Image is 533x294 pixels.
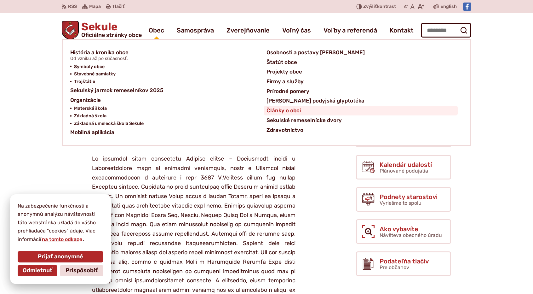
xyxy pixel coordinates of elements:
span: Sekulské remeselnícke dvory [266,115,342,125]
span: Symboly obce [74,63,105,71]
a: English [439,3,458,10]
a: Samospráva [177,21,214,39]
span: Mapa [89,3,101,10]
a: Stavebné pamiatky [74,70,259,78]
span: Od vzniku až po súčasnosť. [70,56,129,61]
a: Články o obci [266,106,455,115]
span: RSS [68,3,77,10]
a: na tomto odkaze [41,236,83,242]
span: História a kronika obce [70,48,129,63]
span: Základná škola [74,112,106,120]
span: Zvýšiť [363,4,377,9]
span: Prírodné pomery [266,86,309,96]
span: Osobnosti a postavy [PERSON_NAME] [266,48,365,57]
span: Projekty obce [266,67,302,77]
p: Na zabezpečenie funkčnosti a anonymnú analýzu návštevnosti táto webstránka ukladá do vášho prehli... [18,202,103,244]
span: Organizácie [70,95,101,105]
a: Firmy a služby [266,77,455,86]
img: Prejsť na Facebook stránku [463,3,471,11]
a: Projekty obce [266,67,455,77]
a: Organizácie [70,95,259,105]
a: Kalendár udalostí Plánované podujatia [356,155,451,179]
span: kontrast [363,4,396,9]
a: Štatút obce [266,57,455,67]
a: História a kronika obceOd vzniku až po súčasnosť. [70,48,259,63]
a: Logo Sekule, prejsť na domovskú stránku. [62,21,142,40]
a: Voľby a referendá [324,21,377,39]
a: Základná umelecká škola Sekule [74,120,259,127]
span: Prijať anonymné [38,253,83,260]
a: Prírodné pomery [266,86,455,96]
a: Obec [149,21,164,39]
span: Sekule [79,21,142,38]
a: Trojštátie [74,78,259,85]
span: Kalendár udalostí [380,161,432,168]
span: English [440,3,457,10]
a: Podateľňa tlačív Pre občanov [356,251,451,276]
a: Osobnosti a postavy [PERSON_NAME] [266,48,455,57]
span: Štatút obce [266,57,297,67]
span: Podateľňa tlačív [380,258,429,265]
a: Kontakt [390,21,414,39]
a: Ako vybavíte Návšteva obecného úradu [356,219,451,244]
a: Sekulský jarmok remeselníkov 2025 [70,85,259,95]
span: Základná umelecká škola Sekule [74,120,144,127]
span: Materská škola [74,105,107,112]
button: Prijať anonymné [18,251,103,262]
button: Odmietnuť [18,265,57,276]
a: [PERSON_NAME] podyjská glyptotéka [266,96,455,106]
button: Prispôsobiť [60,265,103,276]
span: Tlačiť [112,4,124,9]
a: Voľný čas [282,21,311,39]
span: Sekulský jarmok remeselníkov 2025 [70,85,163,95]
span: Vyriešme to spolu [380,200,421,206]
span: [PERSON_NAME] podyjská glyptotéka [266,96,364,106]
span: Oficiálne stránky obce [81,32,142,38]
span: Stavebné pamiatky [74,70,116,78]
a: Podnety starostovi Vyriešme to spolu [356,187,451,212]
span: Mobilná aplikácia [70,127,114,137]
a: Zverejňovanie [226,21,270,39]
span: Prispôsobiť [66,267,98,274]
a: Symboly obce [74,63,259,71]
span: Pre občanov [380,264,409,270]
a: Základná škola [74,112,259,120]
span: Články o obci [266,106,301,115]
a: Mobilná aplikácia [70,127,259,137]
span: Trojštátie [74,78,95,85]
img: Prejsť na domovskú stránku [62,21,79,40]
span: Ako vybavíte [380,226,442,232]
a: Materská škola [74,105,259,112]
a: Sekulské remeselnícke dvory [266,115,455,125]
a: Zdravotníctvo [266,125,455,135]
span: Zdravotníctvo [266,125,303,135]
span: Firmy a služby [266,77,304,86]
span: Podnety starostovi [380,193,438,200]
span: Plánované podujatia [380,168,428,174]
span: Návšteva obecného úradu [380,232,442,238]
span: Odmietnuť [23,267,52,274]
